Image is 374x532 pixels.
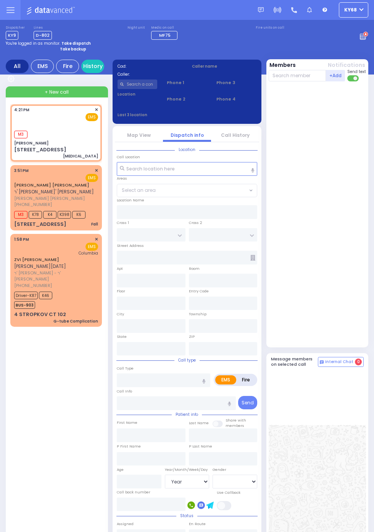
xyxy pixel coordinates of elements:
[117,243,144,248] label: Street Address
[14,282,52,289] span: [PHONE_NUMBER]
[26,5,77,15] img: Logo
[85,174,98,182] span: EMS
[256,26,284,30] label: Fire units on call
[29,211,42,219] span: K78
[117,220,129,225] label: Cross 1
[236,375,256,384] label: Fire
[213,467,226,472] label: Gender
[14,146,66,154] div: [STREET_ADDRESS]
[117,490,150,495] label: Call back number
[217,490,240,495] label: Use Callback
[118,63,182,69] label: Cad:
[63,153,98,159] div: [MEDICAL_DATA]
[58,211,71,219] span: K398
[14,168,29,174] span: 3:51 PM
[6,60,29,73] div: All
[189,521,206,527] label: En Route
[189,266,200,271] label: Room
[165,467,210,472] div: Year/Month/Week/Day
[226,418,246,423] small: Share with
[14,195,96,202] span: [PERSON_NAME] [PERSON_NAME]
[320,360,324,364] img: comment-alt.png
[175,147,199,152] span: Location
[117,162,257,176] input: Search location here
[174,357,200,363] span: Call type
[189,444,212,449] label: P Last Name
[14,292,38,299] span: Driver-K87
[118,79,158,89] input: Search a contact
[118,71,182,77] label: Caller:
[117,176,127,181] label: Areas
[14,263,66,269] span: [PERSON_NAME][DATE]
[221,132,250,138] a: Call History
[344,6,357,13] span: ky68
[53,318,98,324] div: G-tube Complication
[216,79,256,86] span: Phone 3
[269,61,296,69] button: Members
[14,201,52,208] span: [PHONE_NUMBER]
[34,31,52,40] span: D-802
[14,270,96,282] span: ר' [PERSON_NAME] - ר' [PERSON_NAME]
[117,198,144,203] label: Location Name
[250,255,255,261] span: Other building occupants
[318,357,364,367] button: Internal Chat 0
[14,131,27,138] span: M3
[127,132,151,138] a: Map View
[117,266,123,271] label: Apt
[34,26,52,30] label: Lines
[226,423,244,428] span: members
[14,256,59,263] a: ZVI [PERSON_NAME]
[189,220,202,225] label: Cross 2
[85,243,98,251] span: EMS
[117,444,141,449] label: P First Name
[117,420,137,425] label: First Name
[269,70,326,81] input: Search member
[60,46,86,52] strong: Take backup
[117,154,140,160] label: Call Location
[14,221,66,228] div: [STREET_ADDRESS]
[81,60,104,73] a: History
[14,107,29,113] span: 4:21 PM
[14,237,29,242] span: 1:58 PM
[171,132,204,138] a: Dispatch info
[192,63,257,69] label: Caller name
[118,112,187,118] label: Last 3 location
[14,301,35,309] span: BUS-903
[31,60,54,73] div: EMS
[117,467,124,472] label: Age
[117,334,127,339] label: State
[72,211,85,219] span: K6
[339,2,368,18] button: ky68
[79,250,98,256] span: Columbia
[328,61,365,69] button: Notifications
[95,107,98,113] span: ✕
[117,311,124,317] label: City
[14,140,48,146] div: [PERSON_NAME]
[172,412,202,417] span: Patient info
[258,7,264,13] img: message.svg
[85,113,98,121] span: EMS
[61,41,91,46] strong: Take dispatch
[14,211,27,219] span: M3
[215,375,236,384] label: EMS
[151,26,180,30] label: Medic on call
[271,357,318,367] h5: Message members on selected call
[117,521,134,527] label: Assigned
[122,187,156,194] span: Select an area
[238,396,257,409] button: Send
[6,26,25,30] label: Dispatcher
[189,334,195,339] label: ZIP
[117,389,132,394] label: Call Info
[45,89,69,96] span: + New call
[14,188,94,195] span: ר' [PERSON_NAME]' [PERSON_NAME]
[117,366,134,371] label: Call Type
[6,41,60,46] span: You're logged in as monitor.
[14,311,66,318] div: 4 STROPKOV CT 102
[347,75,359,82] label: Turn off text
[39,292,52,299] span: K46
[189,311,206,317] label: Township
[56,60,79,73] div: Fire
[95,167,98,174] span: ✕
[14,182,89,188] a: [PERSON_NAME] [PERSON_NAME]
[347,69,366,75] span: Send text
